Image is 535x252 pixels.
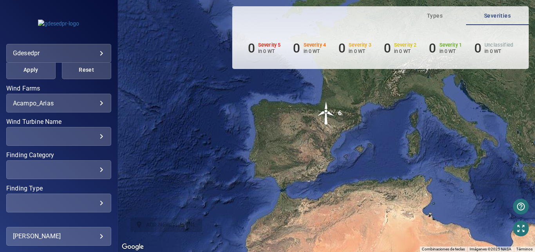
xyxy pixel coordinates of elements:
[6,127,111,146] div: Wind Turbine Name
[6,60,56,79] button: Apply
[6,152,111,158] label: Finding Category
[6,119,111,125] label: Wind Turbine Name
[439,42,462,48] h6: Severity 1
[516,247,533,251] a: Términos (se abre en una nueva pestaña)
[422,247,465,252] button: Combinaciones de teclas
[314,102,338,125] img: windFarmIcon.svg
[408,11,461,21] span: Types
[6,160,111,179] div: Finding Category
[471,11,524,21] span: Severities
[258,42,281,48] h6: Severity 5
[38,20,79,27] img: gdesedpr-logo
[16,65,46,75] span: Apply
[314,102,338,126] gmp-advanced-marker: 6
[429,41,462,56] li: Severity 1
[293,41,326,56] li: Severity 4
[384,41,391,56] h6: 0
[474,41,513,56] li: Severity Unclassified
[6,94,111,112] div: Wind Farms
[62,60,111,79] button: Reset
[72,65,101,75] span: Reset
[304,42,326,48] h6: Severity 4
[439,48,462,54] p: in 0 WT
[120,242,146,252] img: Google
[248,41,255,56] h6: 0
[13,100,105,107] div: Acampo_Arias
[338,102,342,125] div: 6
[6,85,111,92] label: Wind Farms
[349,42,371,48] h6: Severity 3
[394,42,417,48] h6: Severity 2
[338,41,345,56] h6: 0
[13,47,105,60] div: gdesedpr
[474,41,481,56] h6: 0
[258,48,281,54] p: in 0 WT
[304,48,326,54] p: in 0 WT
[394,48,417,54] p: in 0 WT
[293,41,300,56] h6: 0
[338,41,371,56] li: Severity 3
[484,42,513,48] h6: Unclassified
[470,247,512,251] span: Imágenes ©2025 NASA
[248,41,281,56] li: Severity 5
[120,242,146,252] a: Abre esta zona en Google Maps (se abre en una nueva ventana)
[349,48,371,54] p: in 0 WT
[384,41,417,56] li: Severity 2
[6,44,111,63] div: gdesedpr
[429,41,436,56] h6: 0
[6,185,111,192] label: Finding Type
[6,194,111,212] div: Finding Type
[484,48,513,54] p: in 0 WT
[13,230,105,243] div: [PERSON_NAME]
